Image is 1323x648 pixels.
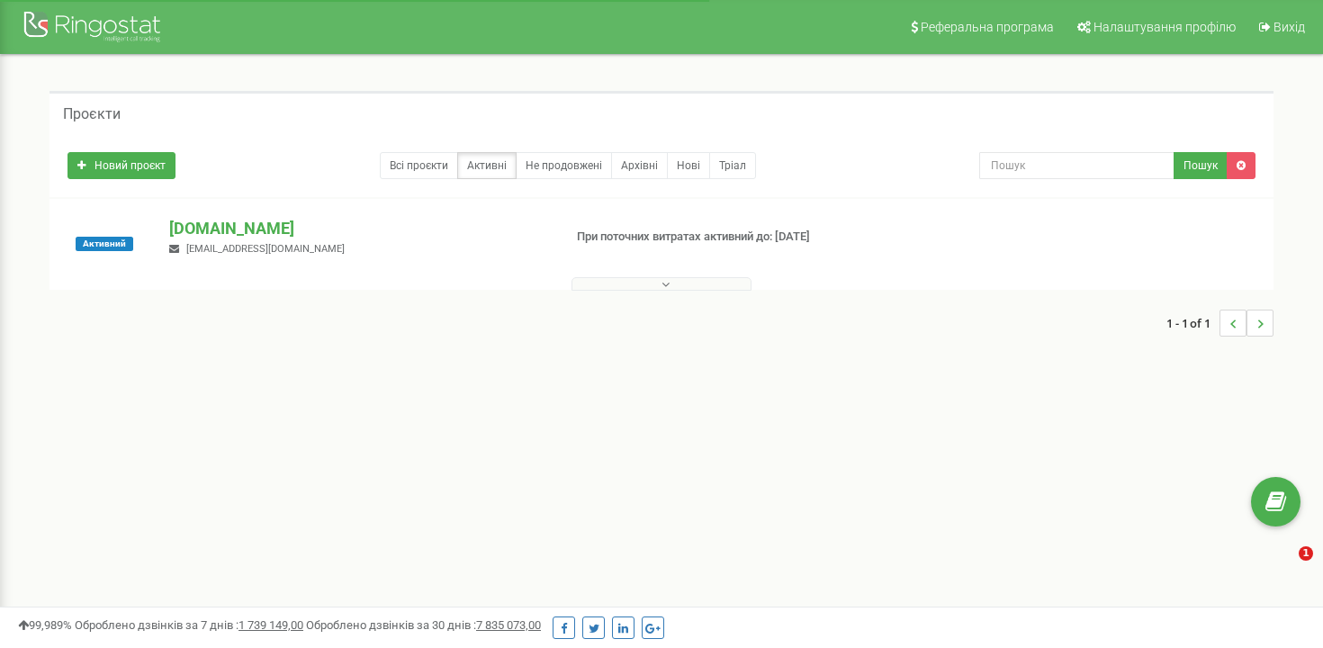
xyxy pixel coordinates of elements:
span: [EMAIL_ADDRESS][DOMAIN_NAME] [186,243,345,255]
a: Тріал [709,152,756,179]
p: При поточних витратах активний до: [DATE] [577,229,854,246]
span: Активний [76,237,133,251]
u: 1 739 149,00 [238,618,303,632]
a: Не продовжені [516,152,612,179]
a: Всі проєкти [380,152,458,179]
span: 1 - 1 of 1 [1166,310,1219,337]
span: 1 [1299,546,1313,561]
span: Вихід [1273,20,1305,34]
nav: ... [1166,292,1273,355]
span: Реферальна програма [921,20,1054,34]
a: Архівні [611,152,668,179]
span: Налаштування профілю [1093,20,1236,34]
a: Новий проєкт [67,152,175,179]
p: [DOMAIN_NAME] [169,217,547,240]
h5: Проєкти [63,106,121,122]
iframe: Intercom live chat [1262,546,1305,589]
span: 99,989% [18,618,72,632]
a: Нові [667,152,710,179]
span: Оброблено дзвінків за 30 днів : [306,618,541,632]
a: Активні [457,152,517,179]
button: Пошук [1174,152,1228,179]
span: Оброблено дзвінків за 7 днів : [75,618,303,632]
input: Пошук [979,152,1175,179]
u: 7 835 073,00 [476,618,541,632]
